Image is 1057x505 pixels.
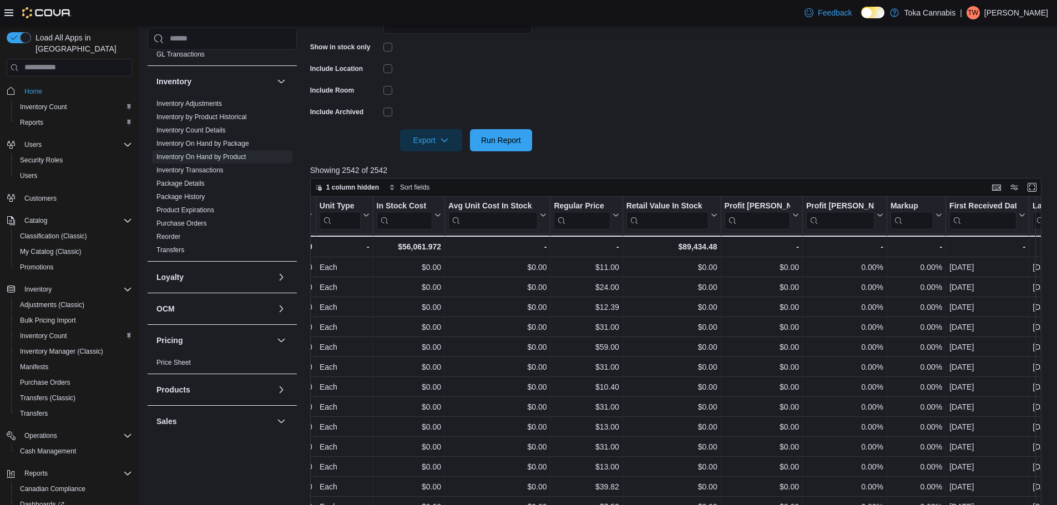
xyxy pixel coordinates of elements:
div: [DATE] [949,340,1025,354]
span: Inventory Manager (Classic) [16,345,132,358]
h3: Products [156,384,190,395]
div: 0.00% [806,380,883,394]
span: Transfers [156,246,184,254]
div: 0 [248,340,312,354]
div: [DATE] [949,320,1025,334]
button: 1 column hidden [311,181,383,194]
button: Profit [PERSON_NAME] (%) [806,201,883,229]
span: Bulk Pricing Import [16,314,132,327]
button: OCM [275,302,288,315]
div: Each [320,261,370,274]
span: Users [20,138,132,151]
div: 0 [248,320,312,334]
a: Feedback [800,2,856,24]
div: $11.00 [554,261,619,274]
div: - [949,240,1025,253]
div: First Received Date [949,201,1016,211]
div: Each [320,320,370,334]
div: $0.00 [626,400,717,414]
div: 0.00% [806,261,883,274]
span: Inventory Count Details [156,126,226,135]
span: Inventory Count [16,100,132,114]
a: Canadian Compliance [16,482,90,496]
div: 0 [248,400,312,414]
button: Inventory [275,75,288,88]
div: Each [320,280,370,294]
div: $0.00 [448,400,547,414]
span: Dark Mode [861,18,862,19]
div: Each [320,420,370,433]
a: Purchase Orders [16,376,75,389]
a: Package Details [156,180,205,187]
div: Retail Value In Stock [626,201,708,229]
div: Avg Unit Cost In Stock [448,201,538,229]
div: 0.00% [806,340,883,354]
span: Transfers (Classic) [16,391,132,405]
label: Include Archived [310,108,363,116]
span: Cash Management [16,445,132,458]
button: Export [400,129,462,151]
span: Catalog [24,216,47,225]
h3: OCM [156,303,175,314]
input: Dark Mode [861,7,884,18]
button: Operations [20,429,62,442]
h3: Inventory [156,76,191,87]
button: Home [2,83,136,99]
button: Manifests [11,359,136,375]
button: Promotions [11,259,136,275]
div: $0.00 [448,360,547,374]
div: Ty Wilson [967,6,980,19]
span: Security Roles [16,154,132,167]
div: Each [320,380,370,394]
a: Customers [20,192,61,205]
div: $0.00 [376,261,441,274]
a: Reports [16,116,48,129]
h3: Pricing [156,335,183,346]
a: Inventory Count Details [156,126,226,134]
div: $0.00 [626,420,717,433]
span: Manifests [20,363,48,371]
span: Inventory Count [16,329,132,343]
span: GL Transactions [156,50,205,59]
span: Product Expirations [156,206,214,215]
div: Each [320,300,370,314]
a: Purchase Orders [156,220,207,227]
div: $31.00 [554,360,619,374]
span: Adjustments (Classic) [20,300,84,309]
button: Pricing [156,335,272,346]
div: $0.00 [376,420,441,433]
div: Each [320,340,370,354]
span: Customers [20,191,132,205]
div: Unit Type [320,201,361,211]
button: In Stock Cost [376,201,441,229]
button: My Catalog (Classic) [11,244,136,259]
div: $0.00 [376,300,441,314]
span: Transfers [16,407,132,420]
span: Customers [24,194,57,203]
div: - [806,240,883,253]
div: $31.00 [554,320,619,334]
a: Inventory Adjustments [156,100,222,108]
span: Reports [24,469,48,478]
span: Purchase Orders [20,378,70,387]
div: $13.00 [554,420,619,433]
div: 0.00% [891,300,942,314]
button: Pricing [275,334,288,347]
button: Bulk Pricing Import [11,313,136,328]
span: Reorder [156,232,180,241]
span: Classification (Classic) [16,229,132,243]
div: 0.00% [806,360,883,374]
span: Inventory On Hand by Package [156,139,249,148]
span: Inventory by Product Historical [156,113,247,121]
span: Purchase Orders [156,219,207,228]
div: Profit [PERSON_NAME] ($) [724,201,790,211]
div: $0.00 [448,340,547,354]
a: Inventory Transactions [156,166,224,174]
div: $89,434.48 [626,240,717,253]
p: | [960,6,962,19]
div: 0.00% [891,360,942,374]
span: Inventory On Hand by Product [156,152,246,161]
div: $0.00 [376,320,441,334]
span: Security Roles [20,156,63,165]
span: Manifests [16,360,132,374]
